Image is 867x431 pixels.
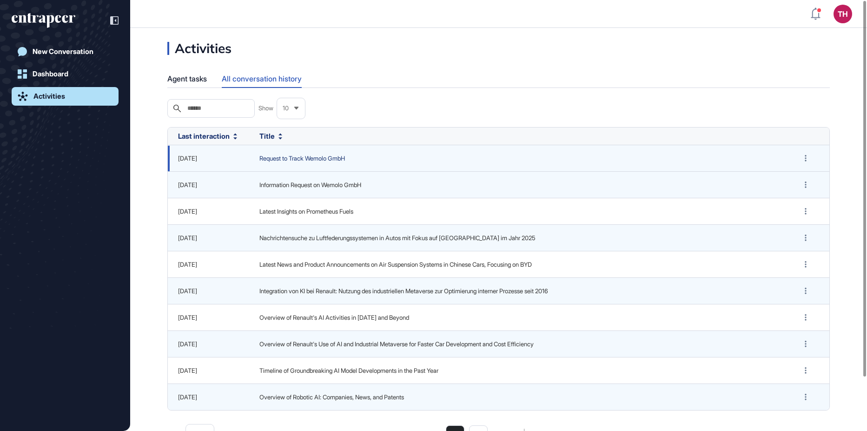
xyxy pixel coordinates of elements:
[259,132,275,141] span: Title
[178,132,237,141] button: Last interaction
[259,287,779,296] span: Integration von KI bei Renault: Nutzung des industriellen Metaverse zur Optimierung interner Proz...
[178,261,197,268] span: [DATE]
[259,366,779,376] span: Timeline of Groundbreaking AI Model Developments in the Past Year
[178,393,197,401] span: [DATE]
[259,154,779,163] span: Request to Track Wemolo GmbH
[259,132,282,141] button: Title
[259,207,779,216] span: Latest Insights on Prometheus Fuels
[167,42,232,55] div: Activities
[178,234,197,242] span: [DATE]
[12,65,119,83] a: Dashboard
[259,340,779,349] span: Overview of Renault's Use of AI and Industrial Metaverse for Faster Car Development and Cost Effi...
[178,287,197,295] span: [DATE]
[178,314,197,321] span: [DATE]
[167,70,207,88] div: Agent tasks
[259,260,779,269] span: Latest News and Product Announcements on Air Suspension Systems in Chinese Cars, Focusing on BYD
[178,181,197,189] span: [DATE]
[259,393,779,402] span: Overview of Robotic AI: Companies, News, and Patents
[222,70,302,87] div: All conversation history
[259,234,779,243] span: Nachrichtensuche zu Luftfederungssystemen in Autos mit Fokus auf [GEOGRAPHIC_DATA] im Jahr 2025
[259,313,779,323] span: Overview of Renault's AI Activities in [DATE] and Beyond
[178,155,197,162] span: [DATE]
[178,367,197,374] span: [DATE]
[178,208,197,215] span: [DATE]
[283,105,289,112] span: 10
[33,70,68,78] div: Dashboard
[33,47,93,56] div: New Conversation
[12,13,75,28] div: entrapeer-logo
[12,42,119,61] a: New Conversation
[834,5,852,23] button: TH
[259,181,779,190] span: Information Request on Wemolo GmbH
[258,104,273,113] span: Show
[33,92,65,101] div: Activities
[178,132,230,141] span: Last interaction
[12,87,119,106] a: Activities
[178,340,197,348] span: [DATE]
